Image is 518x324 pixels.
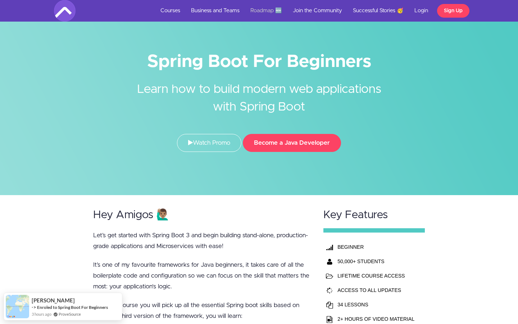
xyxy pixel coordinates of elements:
[177,134,241,152] a: Watch Promo
[54,54,464,70] h1: Spring Boot For Beginners
[437,4,469,18] a: Sign Up
[336,283,416,297] td: ACCESS TO ALL UPDATES
[93,300,310,321] p: With this course you will pick up all the essential Spring boot skills based on the latest third ...
[336,297,416,312] td: 34 LESSONS
[32,311,51,317] span: 3 hours ago
[6,295,29,318] img: provesource social proof notification image
[32,304,36,310] span: ->
[93,230,310,252] p: Let’s get started with Spring Boot 3 and begin building stand-alone, production-grade application...
[323,209,425,221] h2: Key Features
[336,269,416,283] td: LIFETIME COURSE ACCESS
[93,209,310,221] h2: Hey Amigos 🙋🏽‍♂️
[124,70,394,116] h2: Learn how to build modern web applications with Spring Boot
[37,304,108,310] a: Enroled to Spring Boot For Beginners
[336,254,416,269] th: 50,000+ STUDENTS
[32,297,75,303] span: [PERSON_NAME]
[59,311,81,317] a: ProveSource
[93,260,310,292] p: It’s one of my favourite frameworks for Java beginners, it takes care of all the boilerplate code...
[243,134,341,152] button: Become a Java Developer
[336,240,416,254] th: BEGINNER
